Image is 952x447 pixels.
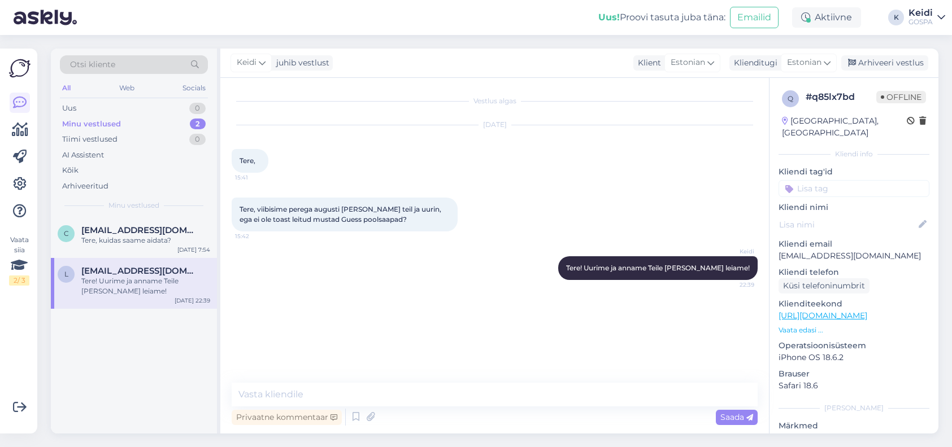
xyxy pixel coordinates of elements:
div: Keidi [908,8,933,17]
div: 2 [190,119,206,130]
p: Märkmed [779,420,929,432]
div: [DATE] 22:39 [175,296,210,305]
div: 2 / 3 [9,275,29,286]
span: Otsi kliente [70,59,115,71]
div: Tiimi vestlused [62,134,118,145]
span: q [788,94,793,103]
p: Kliendi email [779,238,929,250]
p: Kliendi tag'id [779,166,929,178]
div: [GEOGRAPHIC_DATA], [GEOGRAPHIC_DATA] [782,115,907,139]
span: 22:39 [712,281,754,289]
span: Offline [876,91,926,103]
span: 15:42 [235,232,277,240]
div: Klient [633,57,661,69]
span: l [64,270,68,278]
div: Arhiveeri vestlus [841,55,928,71]
span: Estonian [671,56,705,69]
span: liisniitra@gmail.com [81,266,199,276]
input: Lisa nimi [779,218,916,231]
div: Tere! Uurime ja anname Teile [PERSON_NAME] leiame! [81,276,210,296]
img: Askly Logo [9,58,31,79]
div: Arhiveeritud [62,181,108,192]
div: # q85lx7bd [806,90,876,104]
span: Keidi [712,247,754,256]
input: Lisa tag [779,180,929,197]
span: carmenkarjaharm@gmail.com [81,225,199,235]
div: [DATE] 7:54 [177,246,210,254]
div: Aktiivne [792,7,861,28]
p: Safari 18.6 [779,380,929,392]
div: 0 [189,134,206,145]
div: Socials [180,81,208,95]
p: Kliendi nimi [779,201,929,213]
div: Tere, kuidas saame aidata? [81,235,210,246]
span: Tere, viibisime perega augusti [PERSON_NAME] teil ja uurin, ega ei ole toast leitud mustad Guess ... [240,205,443,224]
p: [EMAIL_ADDRESS][DOMAIN_NAME] [779,250,929,262]
div: Küsi telefoninumbrit [779,278,870,293]
span: c [64,229,69,238]
div: K [888,10,904,25]
span: Tere! Uurime ja anname Teile [PERSON_NAME] leiame! [566,264,750,272]
div: Kliendi info [779,149,929,159]
div: [PERSON_NAME] [779,403,929,413]
div: All [60,81,73,95]
div: AI Assistent [62,150,104,161]
p: Operatsioonisüsteem [779,340,929,352]
span: 15:41 [235,173,277,182]
b: Uus! [598,12,620,23]
span: Tere, [240,156,255,165]
div: Vaata siia [9,235,29,286]
div: Uus [62,103,76,114]
div: Web [117,81,137,95]
span: Keidi [237,56,257,69]
div: Vestlus algas [232,96,758,106]
div: 0 [189,103,206,114]
a: [URL][DOMAIN_NAME] [779,310,867,321]
div: Privaatne kommentaar [232,410,342,425]
div: [DATE] [232,120,758,130]
div: Proovi tasuta juba täna: [598,11,725,24]
span: Minu vestlused [108,200,159,211]
p: Brauser [779,368,929,380]
a: KeidiGOSPA [908,8,945,27]
span: Estonian [787,56,821,69]
div: Kõik [62,165,79,176]
button: Emailid [730,7,779,28]
p: Vaata edasi ... [779,325,929,335]
p: Kliendi telefon [779,266,929,278]
div: Minu vestlused [62,119,121,130]
div: Klienditugi [729,57,777,69]
p: Klienditeekond [779,298,929,310]
span: Saada [720,412,753,422]
p: iPhone OS 18.6.2 [779,352,929,363]
div: juhib vestlust [272,57,329,69]
div: GOSPA [908,17,933,27]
